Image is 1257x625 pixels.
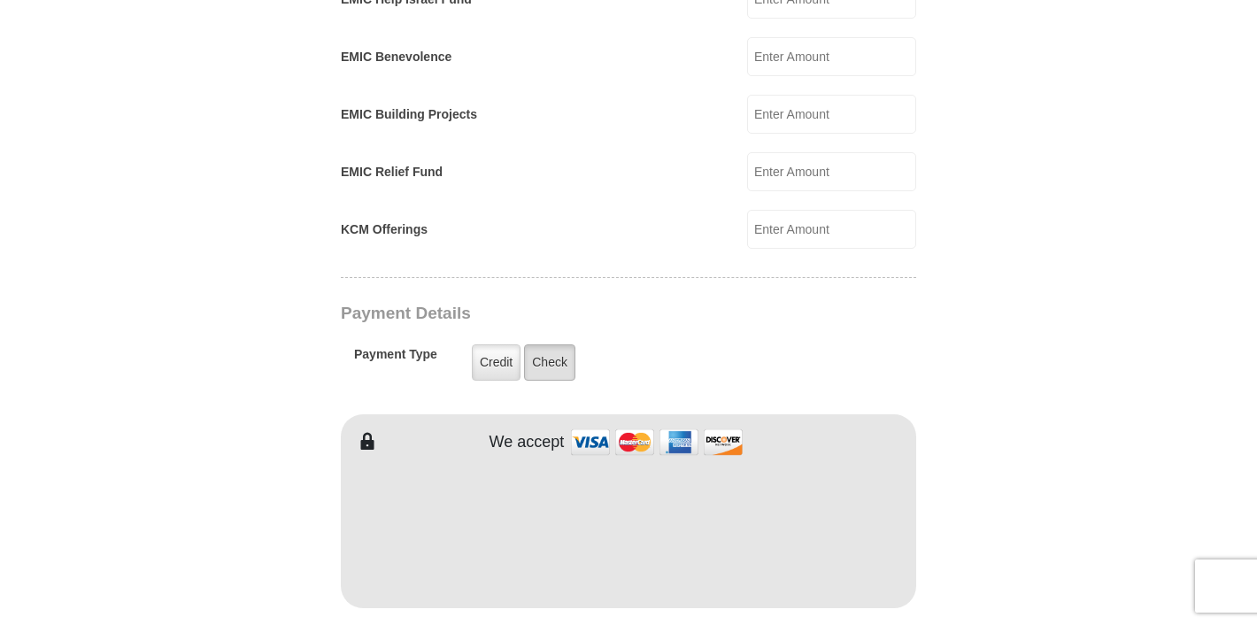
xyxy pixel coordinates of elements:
input: Enter Amount [747,210,916,249]
input: Enter Amount [747,95,916,134]
label: Credit [472,344,521,381]
input: Enter Amount [747,37,916,76]
h3: Payment Details [341,304,792,324]
label: KCM Offerings [341,220,428,239]
input: Enter Amount [747,152,916,191]
label: EMIC Benevolence [341,48,451,66]
img: credit cards accepted [568,423,745,461]
label: EMIC Relief Fund [341,163,443,181]
h4: We accept [490,433,565,452]
h5: Payment Type [354,347,437,371]
label: Check [524,344,575,381]
label: EMIC Building Projects [341,105,477,124]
